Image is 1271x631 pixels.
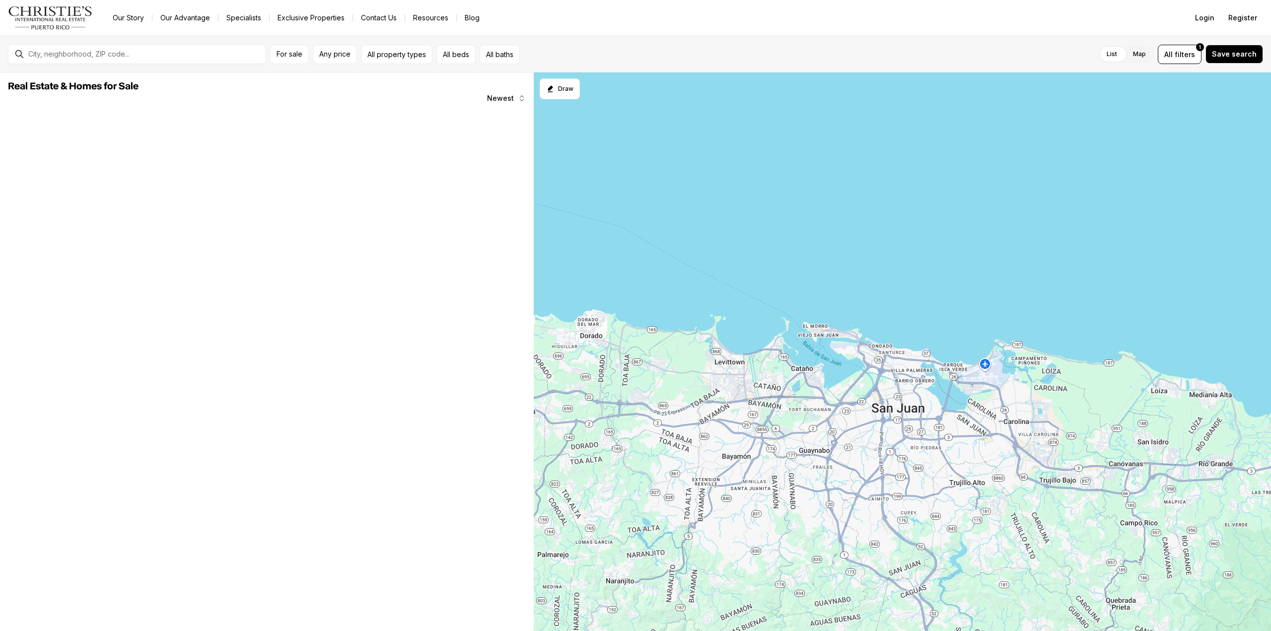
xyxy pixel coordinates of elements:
[1175,49,1195,60] span: filters
[1125,45,1154,63] label: Map
[481,88,532,108] button: Newest
[313,45,357,64] button: Any price
[152,11,218,25] a: Our Advantage
[1228,14,1257,22] span: Register
[1212,50,1257,58] span: Save search
[8,6,93,30] img: logo
[1099,45,1125,63] label: List
[1222,8,1263,28] button: Register
[1195,14,1214,22] span: Login
[353,11,405,25] button: Contact Us
[1205,45,1263,64] button: Save search
[1189,8,1220,28] button: Login
[1158,45,1201,64] button: Allfilters1
[436,45,476,64] button: All beds
[405,11,456,25] a: Resources
[487,94,514,102] span: Newest
[457,11,488,25] a: Blog
[105,11,152,25] a: Our Story
[277,50,302,58] span: For sale
[8,81,139,91] span: Real Estate & Homes for Sale
[319,50,351,58] span: Any price
[480,45,520,64] button: All baths
[1164,49,1173,60] span: All
[1199,43,1201,51] span: 1
[218,11,269,25] a: Specialists
[540,78,580,99] button: Start drawing
[270,45,309,64] button: For sale
[361,45,432,64] button: All property types
[270,11,353,25] a: Exclusive Properties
